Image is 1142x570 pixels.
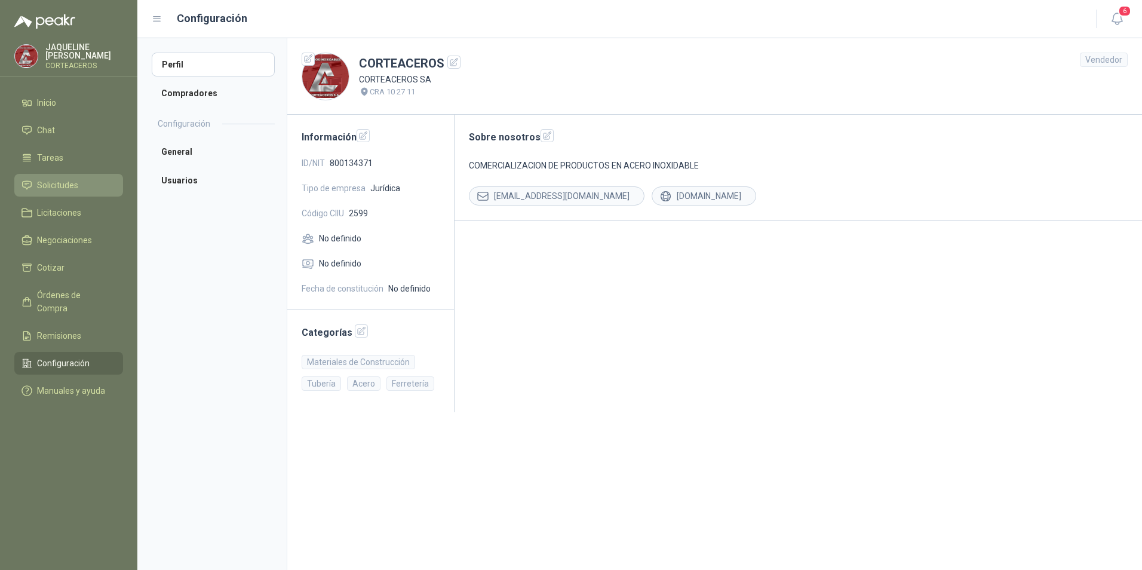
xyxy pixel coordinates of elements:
a: Manuales y ayuda [14,379,123,402]
h2: Configuración [158,117,210,130]
button: 6 [1106,8,1128,30]
span: Tareas [37,151,63,164]
a: Tareas [14,146,123,169]
span: No definido [319,257,361,270]
h1: CORTEACEROS [359,54,461,73]
a: Chat [14,119,123,142]
p: CORTEACEROS [45,62,123,69]
span: Jurídica [370,182,400,195]
a: Perfil [152,53,275,76]
p: JAQUELINE [PERSON_NAME] [45,43,123,60]
span: No definido [319,232,361,245]
span: 800134371 [330,157,373,170]
span: Fecha de constitución [302,282,383,295]
span: 6 [1118,5,1131,17]
div: Ferretería [386,376,434,391]
h2: Sobre nosotros [469,129,1128,145]
span: Manuales y ayuda [37,384,105,397]
span: ID/NIT [302,157,325,170]
span: No definido [388,282,431,295]
span: Chat [37,124,55,137]
h1: Configuración [177,10,247,27]
p: CRA 10 27 11 [370,86,415,98]
div: [DOMAIN_NAME] [652,186,756,206]
span: Tipo de empresa [302,182,366,195]
a: Usuarios [152,168,275,192]
span: Inicio [37,96,56,109]
a: Órdenes de Compra [14,284,123,320]
span: Órdenes de Compra [37,289,112,315]
span: Negociaciones [37,234,92,247]
a: Remisiones [14,324,123,347]
img: Company Logo [302,53,349,100]
div: Vendedor [1080,53,1128,67]
span: Código CIIU [302,207,344,220]
h2: Información [302,129,440,145]
a: Inicio [14,91,123,114]
a: Solicitudes [14,174,123,197]
span: Cotizar [37,261,65,274]
div: [EMAIL_ADDRESS][DOMAIN_NAME] [469,186,644,206]
h2: Categorías [302,324,440,340]
a: General [152,140,275,164]
span: 2599 [349,207,368,220]
span: Solicitudes [37,179,78,192]
img: Company Logo [15,45,38,68]
div: Tubería [302,376,341,391]
p: COMERCIALIZACION DE PRODUCTOS EN ACERO INOXIDABLE [469,159,1128,172]
a: Negociaciones [14,229,123,252]
span: Licitaciones [37,206,81,219]
a: Licitaciones [14,201,123,224]
a: Cotizar [14,256,123,279]
img: Logo peakr [14,14,75,29]
a: Compradores [152,81,275,105]
span: Configuración [37,357,90,370]
a: Configuración [14,352,123,375]
span: Remisiones [37,329,81,342]
div: Acero [347,376,380,391]
p: CORTEACEROS SA [359,73,461,86]
div: Materiales de Construcción [302,355,415,369]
